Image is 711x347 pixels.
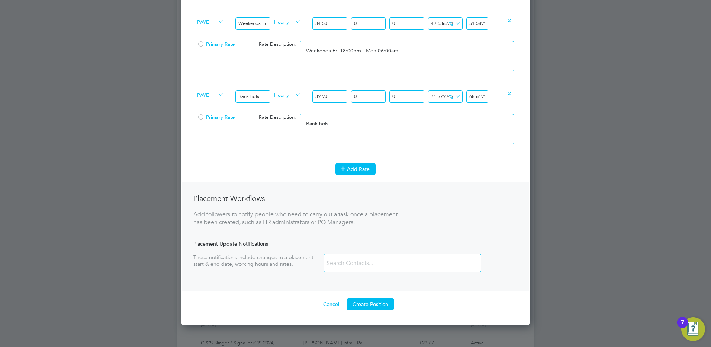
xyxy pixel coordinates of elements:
button: Add Rate [335,163,376,175]
input: Search Contacts... [324,257,412,270]
span: PAYE [197,90,224,99]
span: Rate Description: [259,114,296,120]
div: Add followers to notify people who need to carry out a task once a placement has been created, su... [193,211,398,226]
div: 7 [681,322,684,332]
button: Open Resource Center, 7 new notifications [681,317,705,341]
span: Hourly [274,17,301,26]
span: % [446,92,461,100]
div: These notifications include changes to a placement start & end date, working hours and rates. [193,254,324,267]
h3: Placement Workflows [193,194,398,203]
div: Placement Update Notifications [193,241,518,247]
button: Cancel [317,298,345,310]
span: PAYE [197,17,224,26]
button: Create Position [347,298,394,310]
span: Primary Rate [197,114,235,120]
span: % [446,19,461,27]
span: Rate Description: [259,41,296,47]
span: Hourly [274,90,301,99]
span: Primary Rate [197,41,235,47]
